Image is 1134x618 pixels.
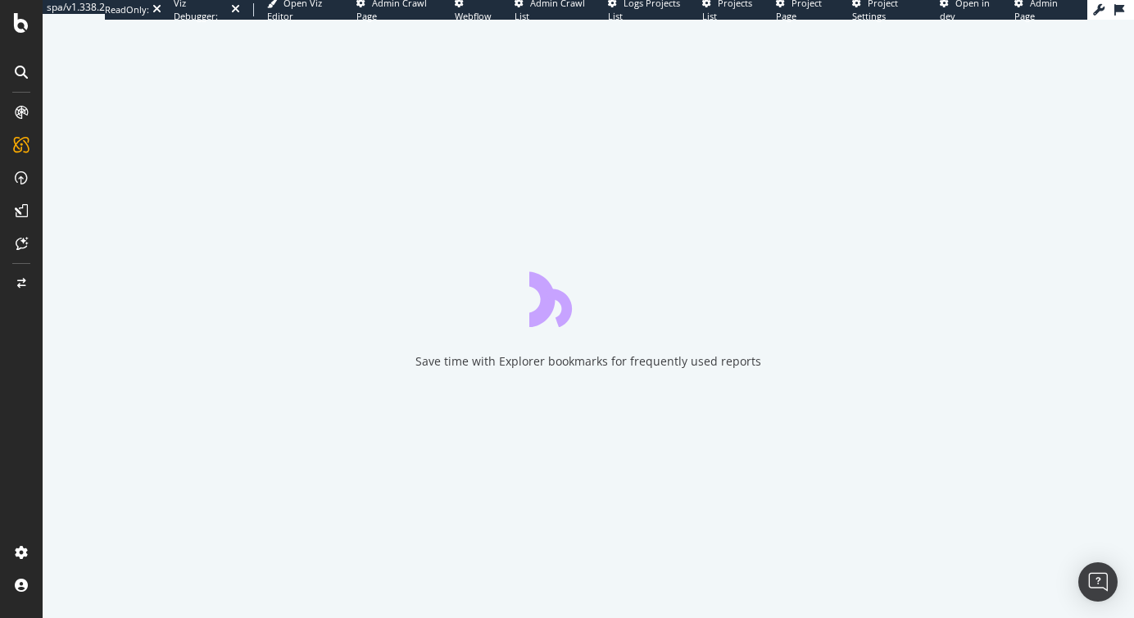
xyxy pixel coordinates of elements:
[105,3,149,16] div: ReadOnly:
[1078,562,1118,602] div: Open Intercom Messenger
[455,10,492,22] span: Webflow
[415,353,761,370] div: Save time with Explorer bookmarks for frequently used reports
[529,268,647,327] div: animation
